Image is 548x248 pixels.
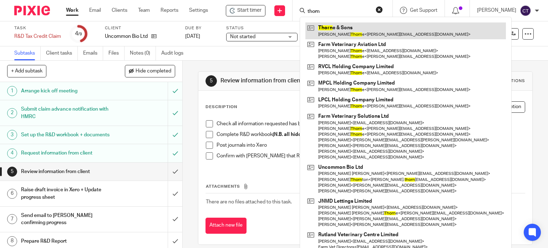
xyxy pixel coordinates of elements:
a: Audit logs [161,46,189,60]
div: 4 [7,148,17,158]
button: Clear [376,6,383,13]
span: There are no files attached to this task. [206,199,292,204]
input: Search [307,9,371,15]
div: 5 [7,167,17,177]
span: Not started [230,34,255,39]
h1: Submit claim advance notification with HMRC [21,104,114,122]
div: 8 [7,236,17,246]
h1: Review information from client [220,77,380,85]
p: Post journals into Xero [217,142,525,149]
a: Files [108,46,125,60]
a: Work [66,7,78,14]
span: [DATE] [185,34,200,39]
p: Description [205,104,237,110]
span: Hide completed [136,69,171,74]
img: svg%3E [520,5,531,16]
div: 4 [75,30,82,38]
p: Check all information requested has been received [217,120,525,127]
span: Get Support [410,8,437,13]
div: 3 [7,130,17,140]
a: Email [89,7,101,14]
button: Attach new file [205,218,247,234]
img: Pixie [14,6,50,15]
label: Client [105,25,176,31]
a: Notes (0) [130,46,156,60]
label: Due by [185,25,217,31]
p: Confirm with [PERSON_NAME] that R&D calculations are complete [217,152,525,160]
small: /9 [78,32,82,36]
h1: Raise draft invoice in Xero + Update progress sheet [21,184,114,203]
strong: (N.B. all hidden columns and tabs need to be unhidden) [273,132,400,137]
p: Complete R&D workbook and calculate claim [217,131,525,138]
h1: Request information from client [21,148,114,158]
span: Attachments [206,184,240,188]
div: 2 [7,108,17,118]
a: Subtasks [14,46,41,60]
label: Task [14,25,61,31]
h1: Review information from client [21,166,114,177]
h1: Send email to [PERSON_NAME] confirming progress [21,210,114,228]
span: Start timer [237,7,262,14]
p: [PERSON_NAME] [477,7,516,14]
div: R&D Tax Credit Claim [14,33,61,40]
a: Team [138,7,150,14]
div: 1 [7,86,17,96]
h1: Prepare R&D Report [21,236,114,247]
a: Clients [112,7,127,14]
p: Uncommon Bio Ltd [105,33,148,40]
a: Settings [189,7,208,14]
div: R&amp;D Tax Credit Claim [14,33,61,40]
div: 7 [7,214,17,224]
a: Reports [161,7,178,14]
div: 5 [205,75,217,87]
a: Client tasks [46,46,78,60]
button: + Add subtask [7,65,46,77]
button: Hide completed [125,65,175,77]
div: 6 [7,189,17,199]
a: Emails [83,46,103,60]
h1: Set up the R&D workbook + documents [21,130,114,140]
label: Status [226,25,298,31]
h1: Arrange kick off meeting [21,86,114,96]
div: Uncommon Bio Ltd - R&D Tax Credit Claim [226,5,265,16]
